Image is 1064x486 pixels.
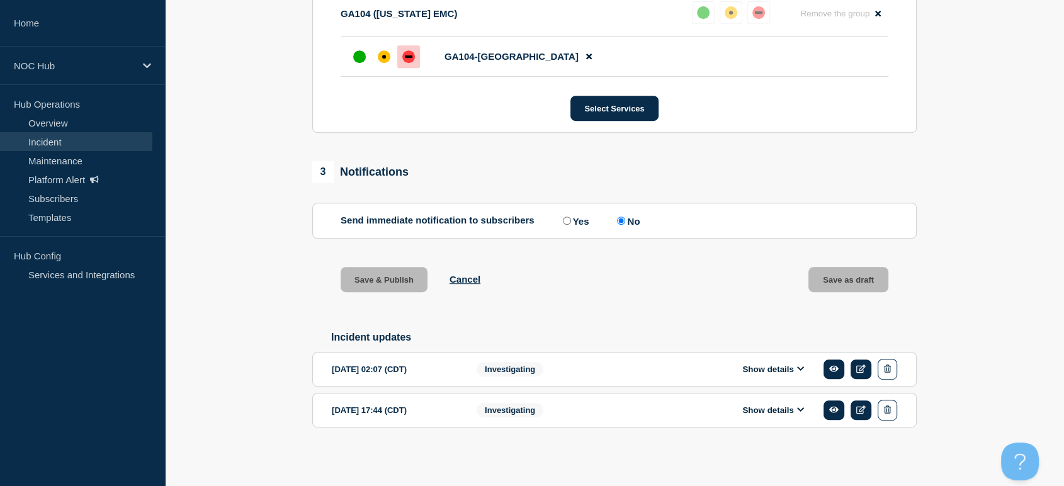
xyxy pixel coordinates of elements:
div: [DATE] 02:07 (CDT) [332,359,458,380]
span: 3 [312,161,334,183]
button: Save as draft [808,267,888,292]
div: affected [378,50,390,63]
p: Send immediate notification to subscribers [341,215,535,227]
h2: Incident updates [331,332,917,343]
div: affected [725,6,737,19]
span: GA104-[GEOGRAPHIC_DATA] [444,51,579,62]
span: Remove the group [800,9,869,18]
label: Yes [560,215,589,227]
button: Select Services [570,96,658,121]
div: up [697,6,710,19]
div: Notifications [312,161,409,183]
span: Investigating [477,362,543,376]
button: up [692,1,715,24]
div: Send immediate notification to subscribers [341,215,888,227]
p: GA104 ([US_STATE] EMC) [341,8,457,19]
span: Investigating [477,403,543,417]
p: NOC Hub [14,60,135,71]
button: affected [720,1,742,24]
button: Cancel [450,274,480,285]
button: Remove the group [793,1,888,26]
div: down [752,6,765,19]
button: Show details [739,405,808,415]
label: No [614,215,640,227]
button: Show details [739,364,808,375]
iframe: Help Scout Beacon - Open [1001,443,1039,480]
button: down [747,1,770,24]
button: Save & Publish [341,267,427,292]
input: No [617,217,625,225]
div: up [353,50,366,63]
div: [DATE] 17:44 (CDT) [332,400,458,421]
div: down [402,50,415,63]
input: Yes [563,217,571,225]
